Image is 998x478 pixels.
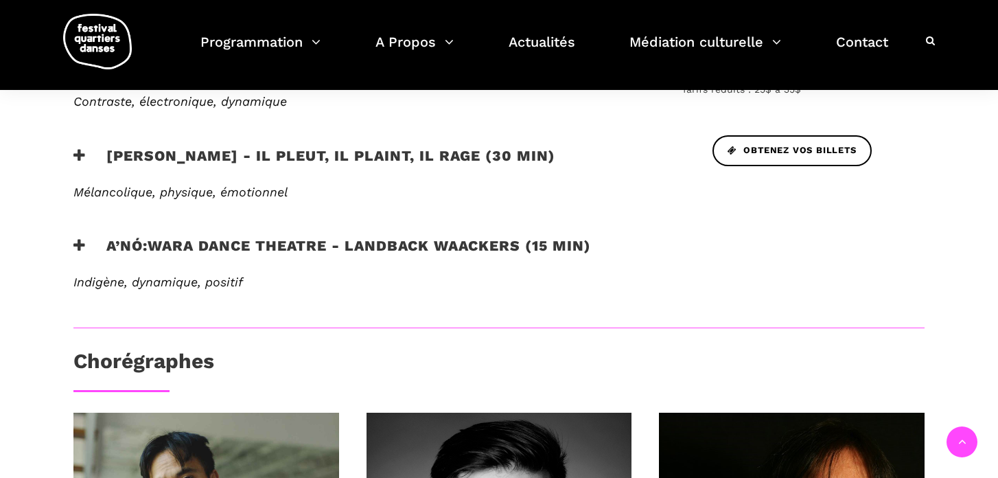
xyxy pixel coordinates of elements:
[712,135,872,166] a: Obtenez vos billets
[63,14,132,69] img: logo-fqd-med
[728,144,857,158] span: Obtenez vos billets
[836,30,888,71] a: Contact
[73,275,243,289] span: Indigène, dynamique, positif
[200,30,321,71] a: Programmation
[375,30,454,71] a: A Propos
[629,30,781,71] a: Médiation culturelle
[73,147,555,181] h3: [PERSON_NAME] - Il pleut, il plaint, il rage (30 min)
[73,94,287,109] span: Contraste, électronique, dynamique
[73,349,214,383] h3: Chorégraphes
[73,237,591,271] h3: A’nó:wara Dance Theatre - Landback Waackers (15 min)
[509,30,575,71] a: Actualités
[73,185,288,199] span: Mélancolique, physique, émotionnel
